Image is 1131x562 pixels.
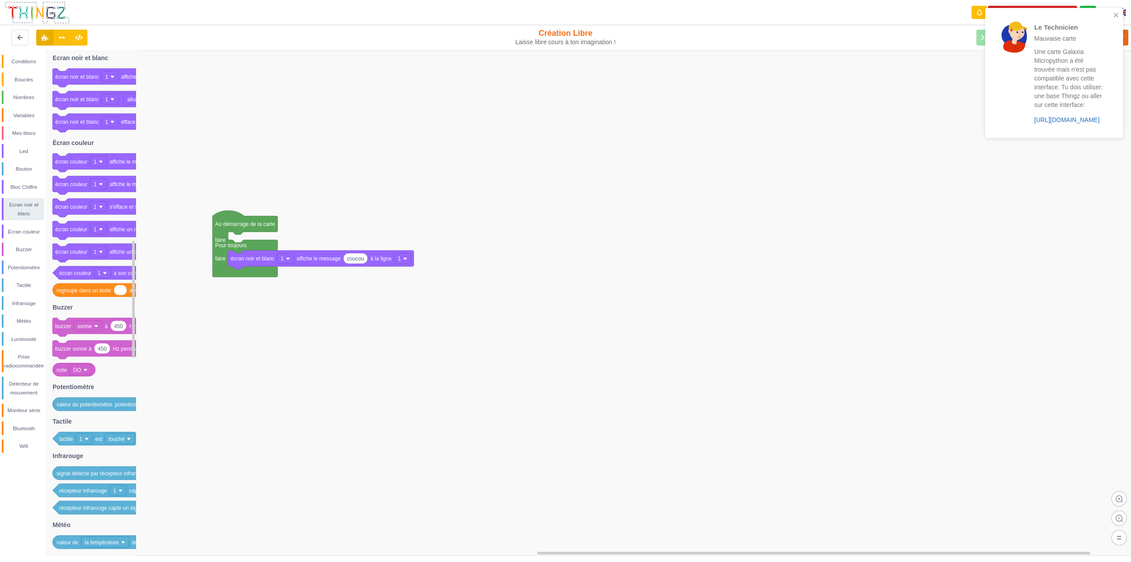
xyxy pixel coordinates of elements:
div: Variables [4,111,44,120]
text: 1 [94,204,97,210]
div: Écran couleur [4,227,44,236]
p: Mauvaise carte [1034,34,1103,43]
a: [URL][DOMAIN_NAME] [1034,116,1100,123]
div: Mes blocs [4,129,44,138]
text: s'efface et se remplit en [110,204,165,210]
div: Création Libre [465,28,666,46]
p: Une carte Galaxia Micropython a été trouvée mais n'est pas compatible avec cette interface. Tu do... [1034,47,1103,109]
text: Infrarouge [53,452,83,459]
text: signal détecté par récepteur infrarouge [57,470,148,477]
text: affiche le message [296,256,341,262]
text: écran noir et blanc [55,96,99,103]
text: 1 [94,181,97,187]
text: écran noir et blanc [231,256,274,262]
text: écran couleur [55,159,87,165]
div: Boucles [4,75,44,84]
div: Buzzer [4,245,44,254]
text: affiche le message [110,159,154,165]
text: 1 [105,119,108,125]
div: Potentiomètre [4,263,44,272]
text: allume [127,96,143,103]
text: Hz [129,323,136,329]
text: 1 [94,159,97,165]
div: Luminosité [4,335,44,344]
text: regroupe dans un texte [57,287,111,294]
text: tactile [59,436,73,442]
div: Moniteur série [4,406,44,415]
div: Bloc Chiffre [4,183,44,191]
text: la température [85,539,119,546]
text: affiche un rectangle à la position x [110,226,190,233]
text: Hz pendant [113,346,140,352]
text: Potentiomètre [53,383,94,390]
text: 1 [281,256,284,262]
text: est [95,436,103,442]
div: Nombres [4,93,44,102]
div: Wifi [4,442,44,451]
text: 1 [98,270,101,276]
text: faire [215,237,226,243]
div: Bluetooth [4,424,44,433]
text: écran couleur [55,181,87,187]
text: écran noir et blanc [55,119,99,125]
text: 450 [114,323,123,329]
text: touché [109,436,125,442]
text: affiche un cercle à la position x [110,249,182,255]
div: Infrarouge [4,299,44,308]
text: écran couleur [59,270,91,276]
text: DO [73,367,81,373]
text: buzzer sonne à [55,346,91,352]
text: valeur de [57,539,79,546]
div: Tactile [4,281,44,290]
div: Météo [4,317,44,325]
text: 1 [105,96,108,103]
text: capte un signal [129,488,165,494]
text: Météo [53,521,70,528]
button: close [1113,11,1120,20]
div: Bouton [4,164,44,173]
text: écran noir et blanc [55,74,99,80]
text: écran couleur [55,249,87,255]
text: avec [129,287,140,294]
text: valeur du potentiomètre [57,401,112,408]
text: efface la ligne [121,119,154,125]
text: Au démarrage de la carte [215,221,275,227]
text: faire [215,256,226,262]
text: affiche le message [121,74,165,80]
text: écran couleur [55,226,87,233]
text: 1 [94,249,97,255]
text: sonne [77,323,92,329]
text: Tactile [53,418,72,425]
img: thingz_logo.png [4,1,70,24]
text: 1 [80,436,83,442]
div: Detecteur de mouvement [4,379,44,397]
div: Laisse libre cours à ton imagination ! [465,38,666,46]
text: récepteur infrarouge [59,488,107,494]
text: Ecran noir et blanc [53,54,108,61]
p: Le Technicien [1034,23,1103,32]
text: 1 [94,226,97,233]
text: Pour toujours [215,242,247,249]
text: Écran couleur [53,139,94,146]
text: a son curseur en dehors de l'écran ? [114,270,200,276]
text: potentiomètre [115,401,148,408]
text: 1 [113,488,116,494]
text: à [105,323,108,329]
div: Prise radiocommandée [4,352,44,370]
text: buzzer [55,323,71,329]
div: Ecran noir et blanc [4,200,44,218]
text: récepteur infrarouge capte un signal [59,505,144,511]
div: Led [4,147,44,156]
text: Buzzer [53,304,73,311]
text: 1 [398,256,401,262]
div: Conditions [4,57,44,66]
text: note [57,367,67,373]
text: 450 [98,346,106,352]
text: coucou [347,256,364,262]
text: 1 [105,74,108,80]
text: affiche le message [110,181,154,187]
button: Appairer une carte [988,6,1077,19]
text: à la ligne [370,256,391,262]
text: écran couleur [55,204,87,210]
